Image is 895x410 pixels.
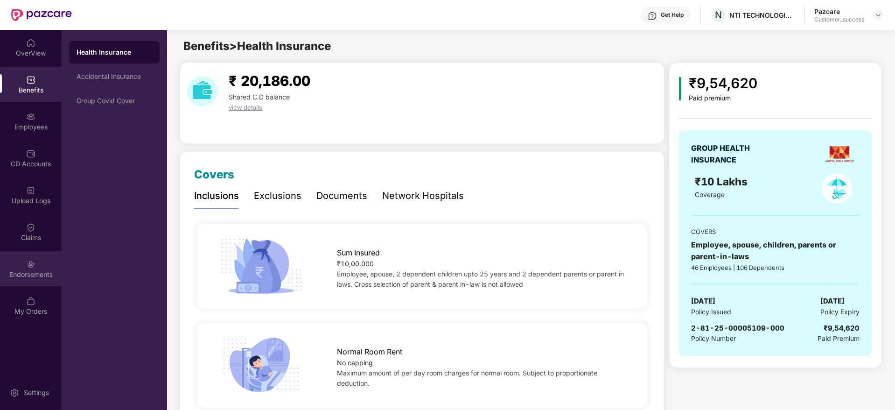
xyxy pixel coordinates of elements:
span: 2-81-25-00005109-000 [691,324,784,332]
div: Settings [21,388,52,397]
span: Normal Room Rent [337,346,402,358]
span: ₹10 Lakhs [695,175,750,188]
div: Accidental Insurance [77,73,152,80]
span: Sum Insured [337,247,380,259]
img: svg+xml;base64,PHN2ZyBpZD0iQ2xhaW0iIHhtbG5zPSJodHRwOi8vd3d3LnczLm9yZy8yMDAwL3N2ZyIgd2lkdGg9IjIwIi... [26,223,35,232]
span: view details [229,104,262,111]
span: Policy Issued [691,307,731,317]
div: Group Covid Cover [77,97,152,105]
img: insurerLogo [823,138,856,170]
span: ₹ 20,186.00 [229,72,310,89]
span: [DATE] [820,296,845,307]
div: Customer_success [814,16,864,23]
span: Employee, spouse, 2 dependent children upto 25 years and 2 dependent parents or parent in laws. C... [337,270,624,288]
div: Health Insurance [77,48,152,57]
div: NTI TECHNOLOGIES PRIVATE LIMITED [729,11,795,20]
img: svg+xml;base64,PHN2ZyBpZD0iRHJvcGRvd24tMzJ4MzIiIHhtbG5zPSJodHRwOi8vd3d3LnczLm9yZy8yMDAwL3N2ZyIgd2... [874,11,882,19]
img: svg+xml;base64,PHN2ZyBpZD0iTXlfT3JkZXJzIiBkYXRhLW5hbWU9Ik15IE9yZGVycyIgeG1sbnM9Imh0dHA6Ly93d3cudz... [26,297,35,306]
span: Benefits > Health Insurance [183,39,331,53]
img: svg+xml;base64,PHN2ZyBpZD0iSG9tZSIgeG1sbnM9Imh0dHA6Ly93d3cudzMub3JnLzIwMDAvc3ZnIiB3aWR0aD0iMjAiIG... [26,38,35,48]
span: Shared C.D balance [229,93,290,101]
img: svg+xml;base64,PHN2ZyBpZD0iQmVuZWZpdHMiIHhtbG5zPSJodHRwOi8vd3d3LnczLm9yZy8yMDAwL3N2ZyIgd2lkdGg9Ij... [26,75,35,85]
span: Covers [194,168,234,181]
div: COVERS [691,227,859,236]
div: Employee, spouse, children, parents or parent-in-laws [691,239,859,262]
div: GROUP HEALTH INSURANCE [691,142,773,166]
span: Policy Expiry [820,307,860,317]
span: Paid Premium [818,333,860,344]
img: svg+xml;base64,PHN2ZyBpZD0iRW5kb3JzZW1lbnRzIiB4bWxucz0iaHR0cDovL3d3dy53My5vcmcvMjAwMC9zdmciIHdpZH... [26,260,35,269]
img: icon [217,334,305,396]
div: 46 Employees | 106 Dependents [691,263,859,272]
img: svg+xml;base64,PHN2ZyBpZD0iVXBsb2FkX0xvZ3MiIGRhdGEtbmFtZT0iVXBsb2FkIExvZ3MiIHhtbG5zPSJodHRwOi8vd3... [26,186,35,195]
img: policyIcon [822,173,852,204]
div: Exclusions [254,189,301,203]
div: Pazcare [814,7,864,16]
img: download [187,76,217,106]
div: Inclusions [194,189,239,203]
div: ₹9,54,620 [689,72,757,94]
div: Network Hospitals [382,189,464,203]
span: Coverage [695,191,725,198]
img: svg+xml;base64,PHN2ZyBpZD0iSGVscC0zMngzMiIgeG1sbnM9Imh0dHA6Ly93d3cudzMub3JnLzIwMDAvc3ZnIiB3aWR0aD... [648,11,657,21]
span: N [715,9,722,21]
div: ₹10,00,000 [337,259,627,269]
span: [DATE] [691,296,715,307]
img: New Pazcare Logo [11,9,72,21]
img: icon [679,77,681,100]
img: svg+xml;base64,PHN2ZyBpZD0iU2V0dGluZy0yMHgyMCIgeG1sbnM9Imh0dHA6Ly93d3cudzMub3JnLzIwMDAvc3ZnIiB3aW... [10,388,19,397]
div: Documents [316,189,367,203]
div: No capping [337,358,627,368]
img: icon [217,235,305,297]
img: svg+xml;base64,PHN2ZyBpZD0iQ0RfQWNjb3VudHMiIGRhdGEtbmFtZT0iQ0QgQWNjb3VudHMiIHhtbG5zPSJodHRwOi8vd3... [26,149,35,158]
div: Paid premium [689,94,757,102]
div: ₹9,54,620 [824,323,860,334]
span: Maximum amount of per day room charges for normal room. Subject to proportionate deduction. [337,369,597,387]
img: svg+xml;base64,PHN2ZyBpZD0iRW1wbG95ZWVzIiB4bWxucz0iaHR0cDovL3d3dy53My5vcmcvMjAwMC9zdmciIHdpZHRoPS... [26,112,35,121]
div: Get Help [661,11,684,19]
span: Policy Number [691,334,736,342]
